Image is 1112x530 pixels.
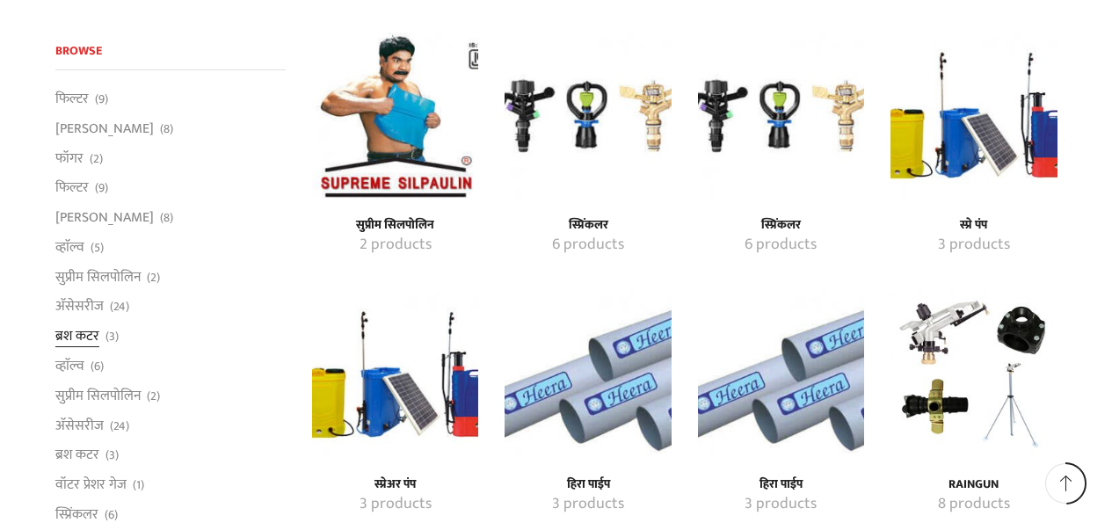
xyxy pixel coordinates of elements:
[55,322,99,352] a: ब्रश कटर
[160,209,173,227] span: (8)
[505,292,671,458] a: Visit product category हिरा पाईप
[312,292,478,458] img: स्प्रेअर पंप
[105,506,118,524] span: (6)
[910,493,1037,516] a: Visit product category Raingun
[55,232,84,262] a: व्हाॅल्व
[360,234,432,257] mark: 2 products
[910,218,1037,233] a: Visit product category स्प्रे पंप
[91,239,104,257] span: (5)
[910,234,1037,257] a: Visit product category स्प्रे पंप
[110,298,129,316] span: (24)
[717,218,845,233] h4: स्प्रिंकलर
[331,477,459,492] h4: स्प्रेअर पंप
[717,477,845,492] a: Visit product category हिरा पाईप
[55,410,104,440] a: अ‍ॅसेसरीज
[312,33,478,199] img: सुप्रीम सिलपोलिन
[160,120,173,138] span: (8)
[910,477,1037,492] a: Visit product category Raingun
[105,447,119,464] span: (3)
[552,493,624,516] mark: 3 products
[698,33,864,199] img: स्प्रिंकलर
[55,262,141,292] a: सुप्रीम सिलपोलिन
[91,358,104,375] span: (6)
[55,352,84,381] a: व्हाॅल्व
[55,381,141,410] a: सुप्रीम सिलपोलिन
[524,218,651,233] h4: स्प्रिंकलर
[147,388,160,405] span: (2)
[505,33,671,199] a: Visit product category स्प्रिंकलर
[55,143,84,173] a: फॉगर
[910,477,1037,492] h4: Raingun
[55,292,104,322] a: अ‍ॅसेसरीज
[552,234,624,257] mark: 6 products
[105,328,119,345] span: (3)
[505,33,671,199] img: स्प्रिंकलर
[133,476,144,494] span: (1)
[55,203,154,233] a: [PERSON_NAME]
[890,33,1057,199] a: Visit product category स्प्रे पंप
[717,218,845,233] a: Visit product category स्प्रिंकलर
[95,179,108,197] span: (9)
[312,33,478,199] a: Visit product category सुप्रीम सिलपोलिन
[524,218,651,233] a: Visit product category स्प्रिंकलर
[717,234,845,257] a: Visit product category स्प्रिंकलर
[524,477,651,492] h4: हिरा पाईप
[698,33,864,199] a: Visit product category स्प्रिंकलर
[55,40,102,61] span: Browse
[55,470,127,500] a: वॉटर प्रेशर गेज
[331,218,459,233] a: Visit product category सुप्रीम सिलपोलिन
[55,113,154,143] a: [PERSON_NAME]
[745,493,817,516] mark: 3 products
[55,499,98,529] a: स्प्रिंकलर
[745,234,817,257] mark: 6 products
[331,234,459,257] a: Visit product category सुप्रीम सिलपोलिन
[55,440,99,470] a: ब्रश कटर
[910,218,1037,233] h4: स्प्रे पंप
[55,173,89,203] a: फिल्टर
[331,477,459,492] a: Visit product category स्प्रेअर पंप
[90,150,103,168] span: (2)
[360,493,432,516] mark: 3 products
[55,89,89,113] a: फिल्टर
[717,477,845,492] h4: हिरा पाईप
[938,493,1010,516] mark: 8 products
[890,33,1057,199] img: स्प्रे पंप
[698,292,864,458] a: Visit product category हिरा पाईप
[331,218,459,233] h4: सुप्रीम सिलपोलिन
[717,493,845,516] a: Visit product category हिरा पाईप
[524,477,651,492] a: Visit product category हिरा पाईप
[938,234,1010,257] mark: 3 products
[147,269,160,287] span: (2)
[890,292,1057,458] a: Visit product category Raingun
[331,493,459,516] a: Visit product category स्प्रेअर पंप
[698,292,864,458] img: हिरा पाईप
[110,417,129,435] span: (24)
[505,292,671,458] img: हिरा पाईप
[95,91,108,108] span: (9)
[312,292,478,458] a: Visit product category स्प्रेअर पंप
[524,234,651,257] a: Visit product category स्प्रिंकलर
[524,493,651,516] a: Visit product category हिरा पाईप
[890,292,1057,458] img: Raingun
